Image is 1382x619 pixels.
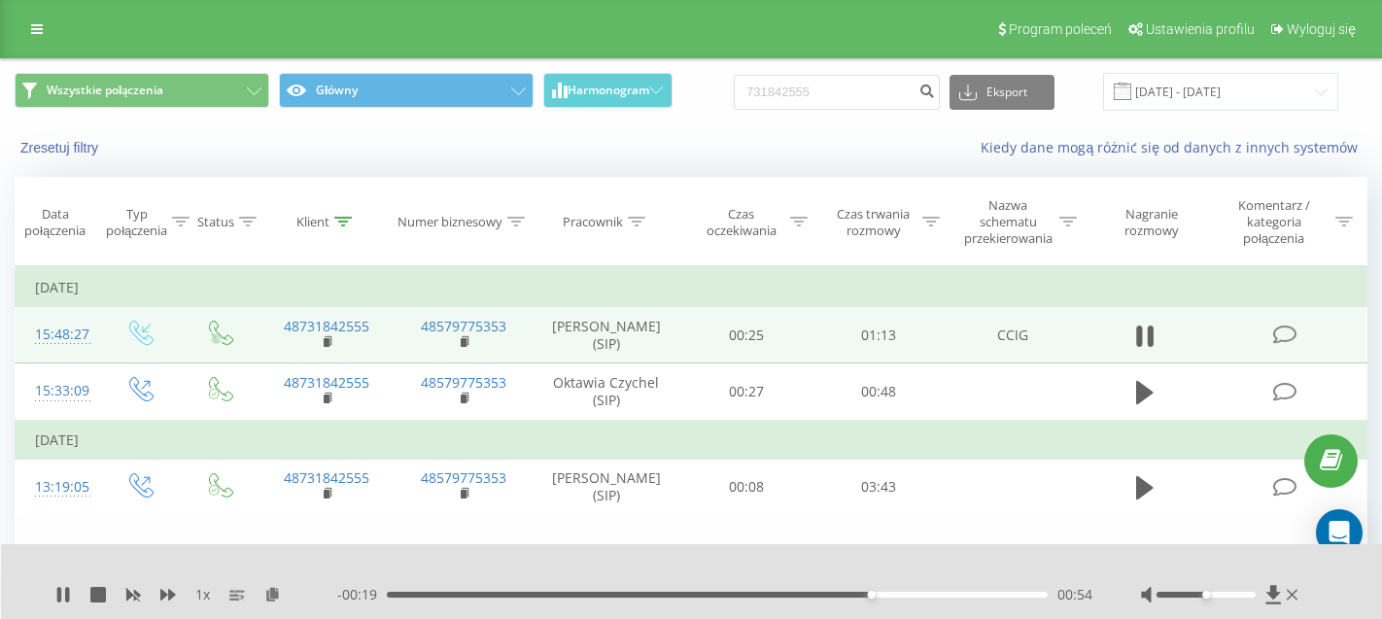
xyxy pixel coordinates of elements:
[981,138,1367,156] a: Kiedy dane mogą różnić się od danych z innych systemów
[698,206,785,239] div: Czas oczekiwania
[421,317,506,335] a: 48579775353
[106,206,167,239] div: Typ połączenia
[397,214,502,230] div: Numer biznesowy
[16,268,1367,307] td: [DATE]
[680,459,812,515] td: 00:08
[337,585,387,604] span: - 00:19
[1202,591,1210,599] div: Accessibility label
[533,459,680,515] td: [PERSON_NAME] (SIP)
[1146,21,1255,37] span: Ustawienia profilu
[1217,197,1330,247] div: Komentarz / kategoria połączenia
[680,307,812,363] td: 00:25
[279,73,534,108] button: Główny
[1009,21,1112,37] span: Program poleceń
[1057,585,1092,604] span: 00:54
[35,316,80,354] div: 15:48:27
[962,197,1054,247] div: Nazwa schematu przekierowania
[16,421,1367,460] td: [DATE]
[533,307,680,363] td: [PERSON_NAME] (SIP)
[15,73,269,108] button: Wszystkie połączenia
[543,73,673,108] button: Harmonogram
[195,585,210,604] span: 1 x
[421,468,506,487] a: 48579775353
[812,459,945,515] td: 03:43
[734,75,940,110] input: Wyszukiwanie według numeru
[284,468,369,487] a: 48731842555
[1287,21,1356,37] span: Wyloguj się
[16,206,94,239] div: Data połączenia
[868,591,876,599] div: Accessibility label
[284,373,369,392] a: 48731842555
[1316,509,1363,556] div: Open Intercom Messenger
[1099,206,1203,239] div: Nagranie rozmowy
[533,363,680,421] td: Oktawia Czychel (SIP)
[35,468,80,506] div: 13:19:05
[35,372,80,410] div: 15:33:09
[296,214,329,230] div: Klient
[15,139,108,156] button: Zresetuj filtry
[812,307,945,363] td: 01:13
[563,214,623,230] div: Pracownik
[944,307,1081,363] td: CCIG
[950,75,1054,110] button: Eksport
[830,206,917,239] div: Czas trwania rozmowy
[680,363,812,421] td: 00:27
[812,363,945,421] td: 00:48
[47,83,163,98] span: Wszystkie połączenia
[568,84,649,97] span: Harmonogram
[197,214,234,230] div: Status
[421,373,506,392] a: 48579775353
[284,317,369,335] a: 48731842555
